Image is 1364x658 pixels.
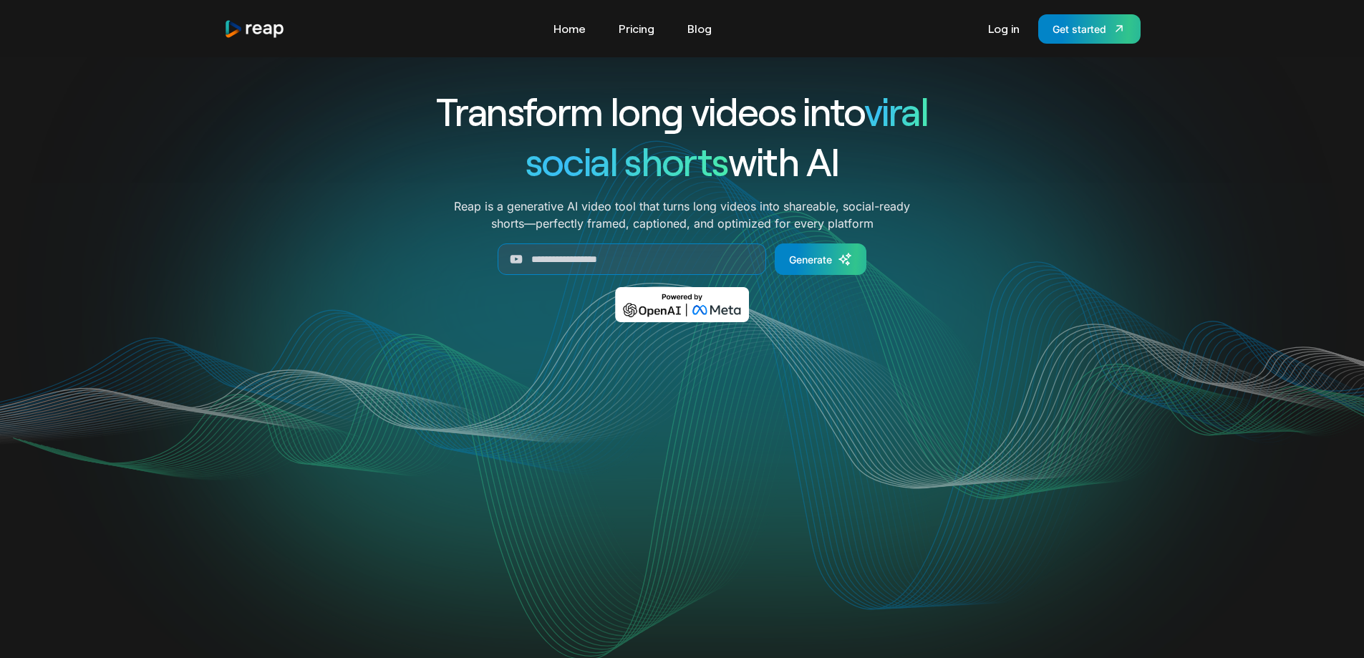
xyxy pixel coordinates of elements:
[454,198,910,232] p: Reap is a generative AI video tool that turns long videos into shareable, social-ready shorts—per...
[864,87,928,134] span: viral
[680,17,719,40] a: Blog
[526,137,728,184] span: social shorts
[611,17,662,40] a: Pricing
[384,136,980,186] h1: with AI
[394,343,970,632] video: Your browser does not support the video tag.
[546,17,593,40] a: Home
[1038,14,1141,44] a: Get started
[789,252,832,267] div: Generate
[224,19,286,39] a: home
[384,86,980,136] h1: Transform long videos into
[1053,21,1106,37] div: Get started
[615,287,749,322] img: Powered by OpenAI & Meta
[981,17,1027,40] a: Log in
[775,243,866,275] a: Generate
[384,243,980,275] form: Generate Form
